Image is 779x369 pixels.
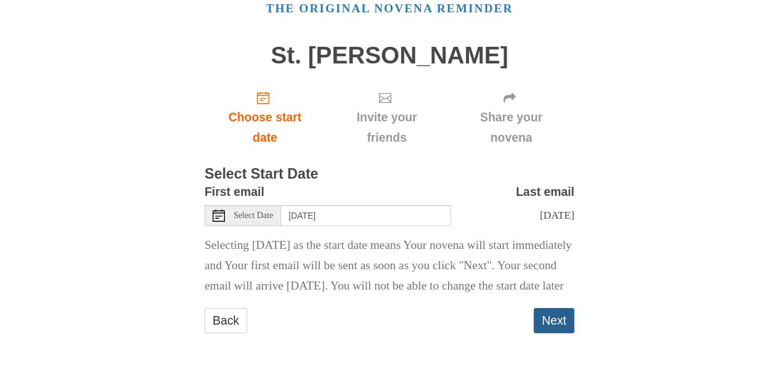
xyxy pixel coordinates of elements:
div: Click "Next" to confirm your start date first. [448,81,574,154]
a: The original novena reminder [266,2,513,15]
label: Last email [516,182,574,202]
h1: St. [PERSON_NAME] [205,43,574,69]
p: Selecting [DATE] as the start date means Your novena will start immediately and Your first email ... [205,235,574,296]
span: Choose start date [217,107,313,148]
span: Invite your friends [338,107,436,148]
h3: Select Start Date [205,166,574,182]
div: Click "Next" to confirm your start date first. [325,81,448,154]
span: Select Date [234,211,273,220]
input: Use the arrow keys to pick a date [281,205,451,226]
span: Share your novena [460,107,562,148]
label: First email [205,182,264,202]
a: Back [205,308,247,333]
button: Next [534,308,574,333]
span: [DATE] [540,209,574,221]
a: Choose start date [205,81,325,154]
